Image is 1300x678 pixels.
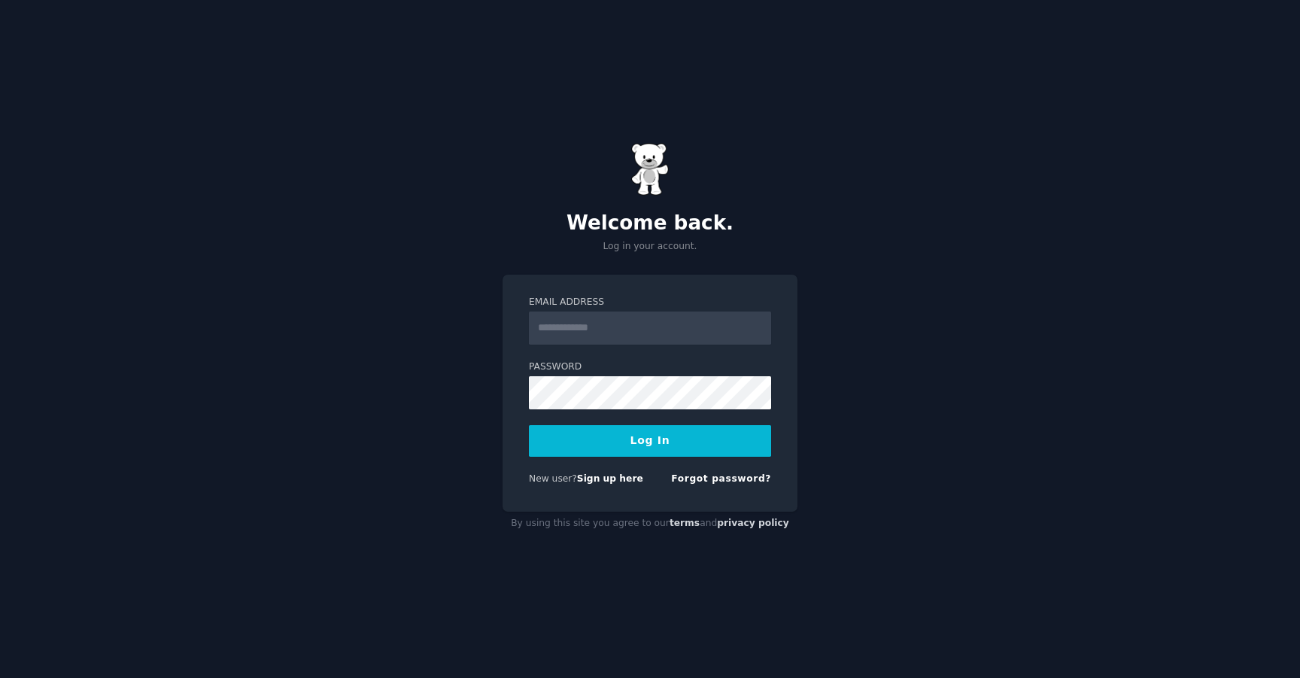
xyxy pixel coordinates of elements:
label: Password [529,360,771,374]
span: New user? [529,473,577,484]
p: Log in your account. [503,240,797,254]
a: privacy policy [717,518,789,528]
a: terms [670,518,700,528]
a: Sign up here [577,473,643,484]
div: By using this site you agree to our and [503,512,797,536]
a: Forgot password? [671,473,771,484]
img: Gummy Bear [631,143,669,196]
button: Log In [529,425,771,457]
h2: Welcome back. [503,211,797,236]
label: Email Address [529,296,771,309]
